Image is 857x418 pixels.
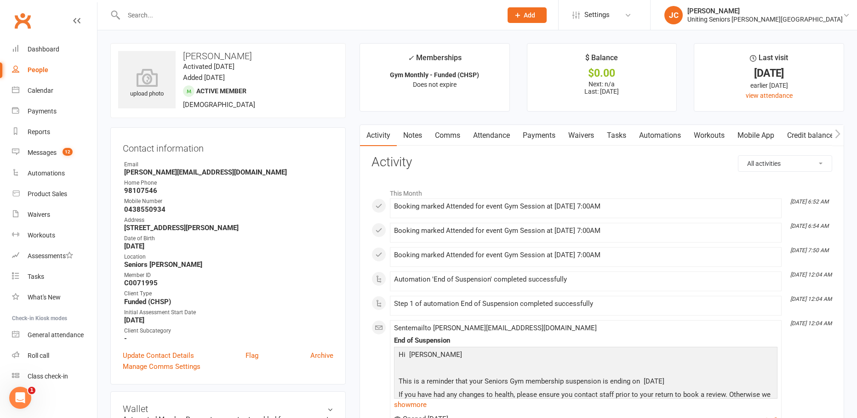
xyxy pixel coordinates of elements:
a: Update Contact Details [123,350,194,361]
a: Workouts [687,125,731,146]
a: Credit balance [781,125,840,146]
div: Uniting Seniors [PERSON_NAME][GEOGRAPHIC_DATA] [687,15,843,23]
a: Dashboard [12,39,97,60]
a: Workouts [12,225,97,246]
span: Sent email to [PERSON_NAME][EMAIL_ADDRESS][DOMAIN_NAME] [394,324,597,332]
div: Workouts [28,232,55,239]
p: Hi [PERSON_NAME] [396,349,775,362]
div: Reports [28,128,50,136]
h3: Contact information [123,140,333,153]
h3: [PERSON_NAME] [118,51,338,61]
i: [DATE] 12:04 AM [790,296,832,302]
div: Initial Assessment Start Date [124,308,333,317]
a: Automations [12,163,97,184]
a: Class kiosk mode [12,366,97,387]
a: Waivers [12,204,97,225]
span: Does not expire [413,81,457,88]
a: Waivers [562,125,600,146]
strong: 98107546 [124,186,333,195]
div: Calendar [28,87,53,94]
button: Add [508,7,547,23]
div: Booking marked Attended for event Gym Session at [DATE] 7:00AM [394,227,777,235]
span: [DEMOGRAPHIC_DATA] [183,101,255,109]
p: Next: n/a Last: [DATE] [536,80,668,95]
a: Attendance [467,125,516,146]
div: Location [124,253,333,261]
h3: Activity [371,155,832,169]
a: Reports [12,122,97,142]
div: [PERSON_NAME] [687,7,843,15]
span: Active member [196,87,246,95]
i: [DATE] 6:54 AM [790,223,828,229]
span: 12 [63,148,73,156]
div: End of Suspension [394,337,777,345]
div: Product Sales [28,190,67,198]
div: Email [124,160,333,169]
a: Assessments [12,246,97,266]
div: Messages [28,149,57,156]
a: Archive [310,350,333,361]
a: Activity [360,125,397,146]
li: This Month [371,184,832,198]
div: What's New [28,294,61,301]
div: Last visit [750,52,788,68]
div: Roll call [28,352,49,359]
i: [DATE] 6:52 AM [790,198,828,205]
div: Booking marked Attended for event Gym Session at [DATE] 7:00AM [394,203,777,210]
iframe: Intercom live chat [9,387,31,409]
div: Step 1 of automation End of Suspension completed successfully [394,300,777,308]
a: Tasks [600,125,633,146]
div: earlier [DATE] [703,80,835,90]
div: $ Balance [585,52,618,68]
strong: Funded (CHSP) [124,298,333,306]
a: Manage Comms Settings [123,361,200,372]
div: Automation 'End of Suspension' completed successfully [394,276,777,283]
strong: [PERSON_NAME][EMAIL_ADDRESS][DOMAIN_NAME] [124,168,333,176]
a: Payments [12,101,97,122]
a: Mobile App [731,125,781,146]
h3: Wallet [123,404,333,414]
strong: [DATE] [124,316,333,324]
div: Member ID [124,271,333,280]
div: General attendance [28,331,84,339]
p: If you have had any changes to health, please ensure you contact staff prior to your return to bo... [396,389,775,413]
a: Comms [428,125,467,146]
a: Payments [516,125,562,146]
strong: Seniors [PERSON_NAME] [124,260,333,269]
div: Waivers [28,211,50,218]
div: Client Type [124,289,333,298]
div: Mobile Number [124,197,333,206]
div: Tasks [28,273,44,280]
div: Address [124,216,333,225]
div: [DATE] [703,68,835,78]
div: Class check-in [28,373,68,380]
div: $0.00 [536,68,668,78]
div: Home Phone [124,179,333,187]
a: Automations [633,125,687,146]
strong: 0438550934 [124,205,333,214]
div: Automations [28,169,65,177]
i: [DATE] 12:04 AM [790,320,832,327]
div: Dashboard [28,45,59,53]
a: Calendar [12,80,97,101]
strong: Gym Monthly - Funded (CHSP) [390,71,479,79]
p: This is a reminder that your Seniors Gym membership suspension is ending on [DATE] [396,376,775,389]
div: Memberships [408,52,462,69]
span: Add [524,11,535,19]
i: [DATE] 12:04 AM [790,271,832,278]
time: Added [DATE] [183,73,225,82]
a: show more [394,398,777,411]
a: Flag [246,350,258,361]
div: JC [664,6,683,24]
strong: C0071995 [124,279,333,287]
time: Activated [DATE] [183,62,234,71]
input: Search... [121,9,496,22]
a: General attendance kiosk mode [12,325,97,345]
a: Clubworx [11,9,34,32]
a: view attendance [746,92,793,99]
div: Date of Birth [124,234,333,243]
a: What's New [12,287,97,308]
div: upload photo [118,68,176,99]
strong: - [124,334,333,343]
a: Product Sales [12,184,97,204]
